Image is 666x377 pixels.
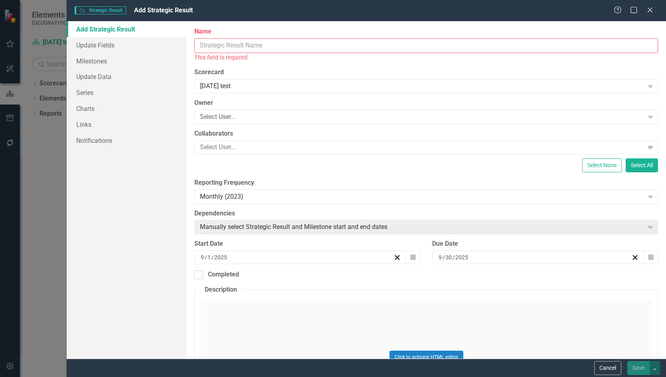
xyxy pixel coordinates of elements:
span: Strategic Result [75,6,126,14]
input: Strategic Result Name [194,38,658,53]
a: Add Strategic Result [67,21,186,37]
label: Name [194,27,658,36]
div: Select User... [200,112,644,121]
div: Manually select Strategic Result and Milestone start and end dates [200,223,644,232]
div: [DATE] test [200,82,644,91]
a: Series [67,85,186,101]
label: Owner [194,99,658,108]
button: Click to activate HTML editor [389,351,463,363]
label: Collaborators [194,129,658,138]
div: Start Date [194,239,420,249]
button: Select All [626,158,658,172]
a: Links [67,116,186,132]
a: Milestones [67,53,186,69]
button: Save [627,361,650,375]
span: / [211,254,214,261]
span: Add Strategic Result [134,6,193,14]
div: This field is required [194,53,658,62]
a: Notifications [67,132,186,148]
span: / [453,254,455,261]
button: Cancel [594,361,621,375]
div: Monthly (2023) [200,192,644,201]
label: Dependencies [194,209,658,218]
span: / [205,254,207,261]
a: Update Fields [67,37,186,53]
legend: Description [201,285,241,294]
label: Reporting Frequency [194,178,658,188]
label: Scorecard [194,68,658,77]
a: Charts [67,101,186,116]
button: Select None [582,158,622,172]
a: Update Data [67,69,186,85]
div: Due Date [432,239,658,249]
span: / [443,254,445,261]
div: Completed [208,270,239,279]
